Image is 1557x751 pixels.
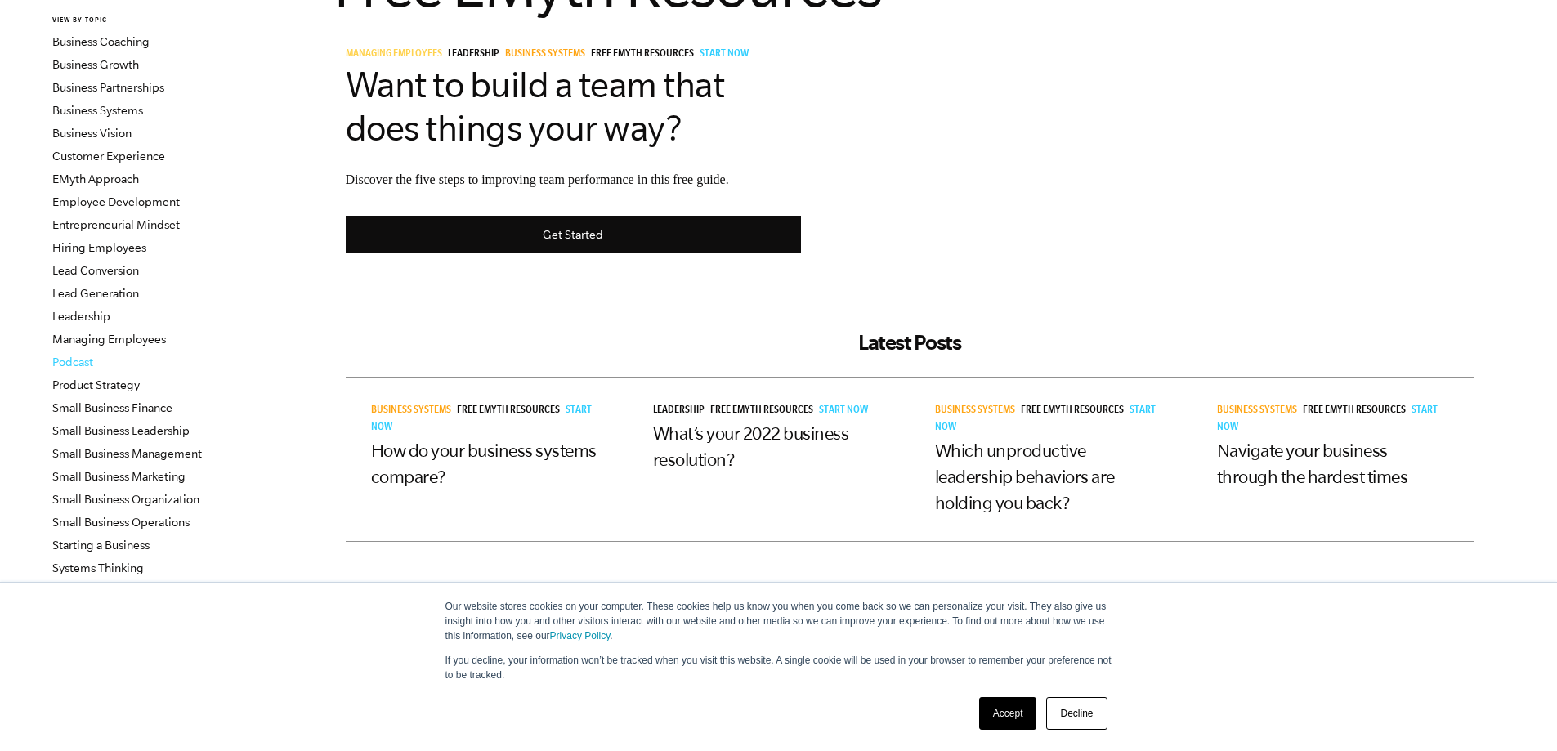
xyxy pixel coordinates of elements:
[1217,405,1438,434] a: Start Now
[550,630,611,641] a: Privacy Policy
[457,405,560,417] span: Free EMyth Resources
[52,424,190,437] a: Small Business Leadership
[457,405,566,417] a: Free EMyth Resources
[371,440,597,486] a: How do your business systems compare?
[52,150,165,163] a: Customer Experience
[819,405,868,417] span: Start Now
[1217,405,1297,417] span: Business Systems
[653,405,705,417] span: Leadership
[935,405,1021,417] a: Business Systems
[653,405,710,417] a: Leadership
[1217,405,1303,417] a: Business Systems
[346,49,448,60] a: Managing Employees
[346,216,802,254] a: Get Started
[52,447,202,460] a: Small Business Management
[653,423,849,469] a: What’s your 2022 business resolution?
[52,81,164,94] a: Business Partnerships
[52,493,199,506] a: Small Business Organization
[52,401,172,414] a: Small Business Finance
[52,310,110,323] a: Leadership
[52,561,144,574] a: Systems Thinking
[371,405,451,417] span: Business Systems
[1021,405,1124,417] span: Free EMyth Resources
[819,405,874,417] a: Start Now
[52,218,180,231] a: Entrepreneurial Mindset
[445,653,1112,682] p: If you decline, your information won’t be tracked when you visit this website. A single cookie wi...
[505,49,591,60] a: Business Systems
[445,599,1112,643] p: Our website stores cookies on your computer. These cookies help us know you when you come back so...
[346,49,442,60] span: Managing Employees
[1217,440,1408,486] a: Navigate your business through the hardest times
[52,539,150,552] a: Starting a Business
[52,355,93,369] a: Podcast
[591,49,700,60] a: Free EMyth Resources
[979,697,1037,730] a: Accept
[448,49,499,60] span: Leadership
[1303,405,1406,417] span: Free EMyth Resources
[591,49,694,60] span: Free EMyth Resources
[935,405,1015,417] span: Business Systems
[52,127,132,140] a: Business Vision
[935,405,1156,434] a: Start Now
[52,172,139,186] a: EMyth Approach
[371,405,592,434] a: Start Now
[700,49,754,60] a: Start Now
[346,170,802,190] p: Discover the five steps to improving team performance in this free guide.
[1046,697,1107,730] a: Decline
[52,195,180,208] a: Employee Development
[710,405,819,417] a: Free EMyth Resources
[52,333,166,346] a: Managing Employees
[700,49,749,60] span: Start Now
[710,405,813,417] span: Free EMyth Resources
[935,440,1115,512] a: Which unproductive leadership behaviors are holding you back?
[52,35,150,48] a: Business Coaching
[52,16,249,26] h6: VIEW BY TOPIC
[52,516,190,529] a: Small Business Operations
[371,405,457,417] a: Business Systems
[1303,405,1412,417] a: Free EMyth Resources
[505,49,585,60] span: Business Systems
[1021,405,1130,417] a: Free EMyth Resources
[52,287,139,300] a: Lead Generation
[52,104,143,117] a: Business Systems
[346,65,725,148] a: Want to build a team that does things your way?
[52,378,140,391] a: Product Strategy
[448,49,505,60] a: Leadership
[52,470,186,483] a: Small Business Marketing
[52,241,146,254] a: Hiring Employees
[346,330,1474,355] h2: Latest Posts
[52,58,139,71] a: Business Growth
[52,264,139,277] a: Lead Conversion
